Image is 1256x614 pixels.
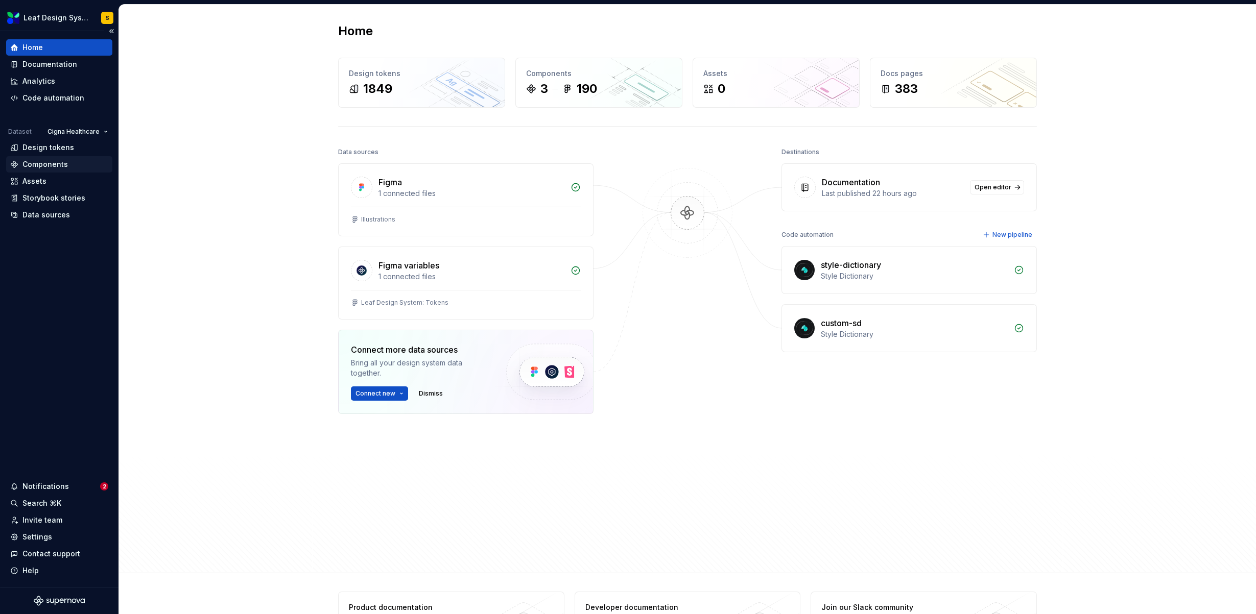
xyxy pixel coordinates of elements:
[821,602,970,612] div: Join our Slack community
[419,389,443,398] span: Dismiss
[6,173,112,189] a: Assets
[526,68,672,79] div: Components
[378,259,439,272] div: Figma variables
[48,128,100,136] span: Cigna Healthcare
[22,532,52,542] div: Settings
[22,498,61,508] div: Search ⌘K
[22,42,43,53] div: Home
[6,562,112,579] button: Help
[975,183,1011,191] span: Open editor
[351,343,489,356] div: Connect more data sources
[356,389,395,398] span: Connect new
[693,58,860,108] a: Assets0
[34,596,85,606] svg: Supernova Logo
[22,59,77,69] div: Documentation
[881,68,1026,79] div: Docs pages
[22,549,80,559] div: Contact support
[6,156,112,173] a: Components
[540,81,548,97] div: 3
[338,23,373,39] h2: Home
[703,68,849,79] div: Assets
[992,231,1032,239] span: New pipeline
[781,145,819,159] div: Destinations
[414,386,447,401] button: Dismiss
[351,358,489,378] div: Bring all your design system data together.
[585,602,734,612] div: Developer documentation
[7,12,19,24] img: 6e787e26-f4c0-4230-8924-624fe4a2d214.png
[349,602,497,612] div: Product documentation
[22,159,68,169] div: Components
[6,478,112,495] button: Notifications2
[22,193,85,203] div: Storybook stories
[338,58,505,108] a: Design tokens1849
[6,529,112,545] a: Settings
[361,299,448,307] div: Leaf Design System: Tokens
[361,215,395,224] div: Illustrations
[6,73,112,89] a: Analytics
[577,81,597,97] div: 190
[895,81,918,97] div: 383
[718,81,725,97] div: 0
[43,125,112,139] button: Cigna Healthcare
[6,546,112,562] button: Contact support
[22,76,55,86] div: Analytics
[870,58,1037,108] a: Docs pages383
[6,512,112,528] a: Invite team
[821,259,881,271] div: style-dictionary
[6,39,112,56] a: Home
[821,317,862,329] div: custom-sd
[821,271,1008,281] div: Style Dictionary
[100,482,108,490] span: 2
[22,210,70,220] div: Data sources
[515,58,682,108] a: Components3190
[22,481,69,492] div: Notifications
[6,139,112,156] a: Design tokens
[351,386,408,401] button: Connect new
[6,495,112,511] button: Search ⌘K
[6,90,112,106] a: Code automation
[822,188,964,199] div: Last published 22 hours ago
[349,68,494,79] div: Design tokens
[106,14,109,22] div: S
[970,180,1024,194] a: Open editor
[781,228,834,242] div: Code automation
[104,24,119,38] button: Collapse sidebar
[22,176,46,186] div: Assets
[6,207,112,223] a: Data sources
[363,81,392,97] div: 1849
[338,247,594,320] a: Figma variables1 connected filesLeaf Design System: Tokens
[2,7,116,29] button: Leaf Design SystemS
[822,176,880,188] div: Documentation
[22,142,74,153] div: Design tokens
[378,272,564,282] div: 1 connected files
[8,128,32,136] div: Dataset
[378,188,564,199] div: 1 connected files
[338,163,594,236] a: Figma1 connected filesIllustrations
[338,145,378,159] div: Data sources
[980,228,1037,242] button: New pipeline
[6,190,112,206] a: Storybook stories
[22,566,39,576] div: Help
[23,13,89,23] div: Leaf Design System
[821,329,1008,339] div: Style Dictionary
[22,515,62,525] div: Invite team
[378,176,402,188] div: Figma
[22,93,84,103] div: Code automation
[6,56,112,72] a: Documentation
